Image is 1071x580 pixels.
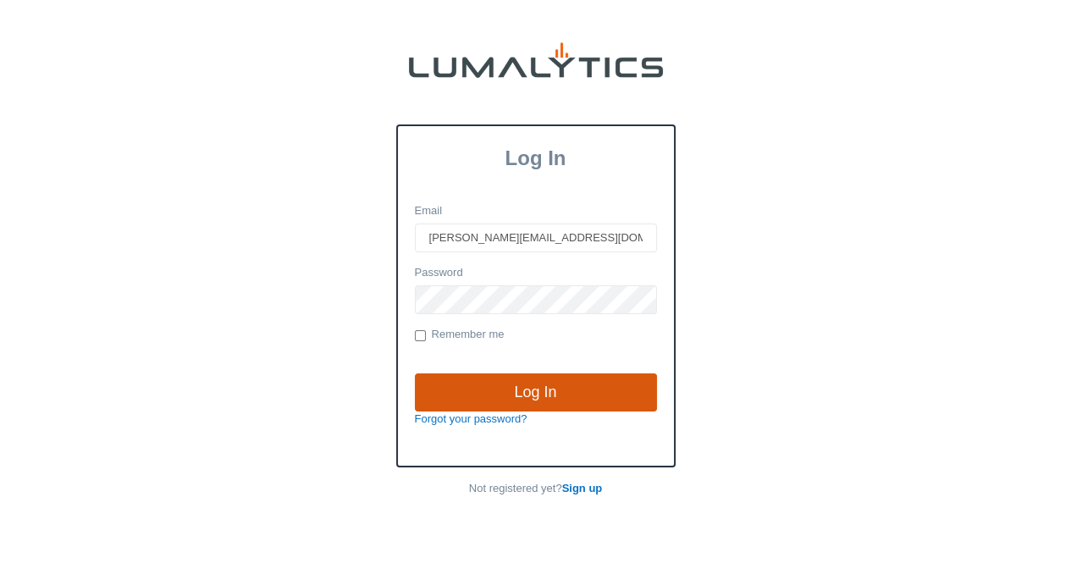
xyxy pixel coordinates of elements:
input: Remember me [415,330,426,341]
a: Sign up [562,482,603,494]
input: Email [415,224,657,252]
p: Not registered yet? [396,481,676,497]
a: Forgot your password? [415,412,527,425]
h3: Log In [398,146,674,170]
input: Log In [415,373,657,412]
img: lumalytics-black-e9b537c871f77d9ce8d3a6940f85695cd68c596e3f819dc492052d1098752254.png [409,42,663,78]
label: Remember me [415,327,505,344]
label: Email [415,203,443,219]
label: Password [415,265,463,281]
